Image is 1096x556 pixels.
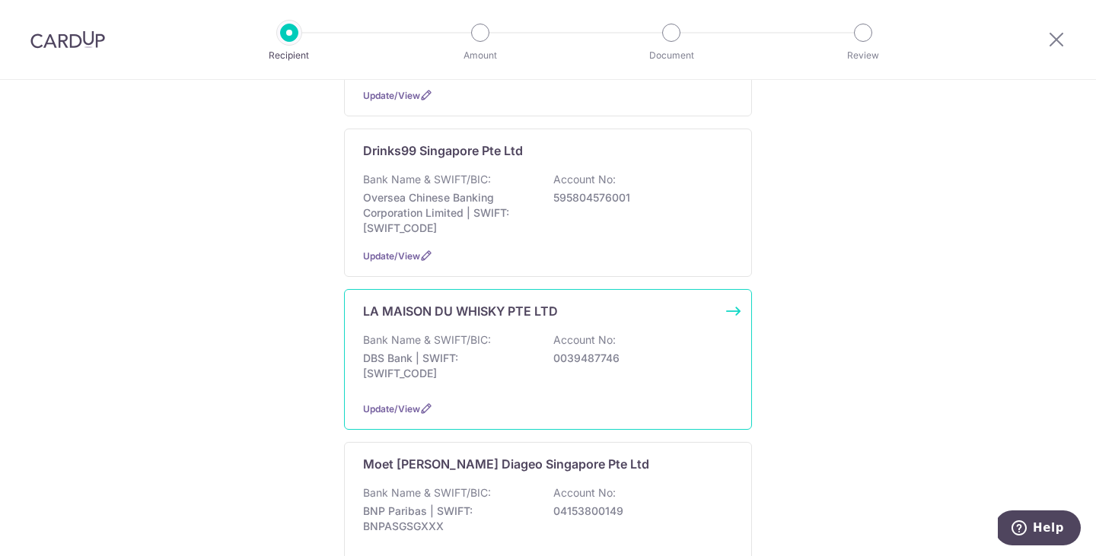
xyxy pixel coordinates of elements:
p: 04153800149 [553,504,724,519]
p: Review [807,48,919,63]
p: Drinks99 Singapore Pte Ltd [363,141,523,160]
p: Account No: [553,332,616,348]
p: BNP Paribas | SWIFT: BNPASGSGXXX [363,504,534,534]
a: Update/View [363,250,420,262]
p: 595804576001 [553,190,724,205]
p: Oversea Chinese Banking Corporation Limited | SWIFT: [SWIFT_CODE] [363,190,534,236]
p: Bank Name & SWIFT/BIC: [363,332,491,348]
p: 0039487746 [553,351,724,366]
img: CardUp [30,30,105,49]
p: Account No: [553,485,616,500]
p: Document [615,48,728,63]
p: Amount [424,48,537,63]
p: Bank Name & SWIFT/BIC: [363,172,491,187]
iframe: Opens a widget where you can find more information [998,510,1081,548]
p: Moet [PERSON_NAME] Diageo Singapore Pte Ltd [363,455,649,473]
p: LA MAISON DU WHISKY PTE LTD [363,302,558,320]
p: DBS Bank | SWIFT: [SWIFT_CODE] [363,351,534,381]
a: Update/View [363,90,420,101]
p: Recipient [233,48,346,63]
p: Bank Name & SWIFT/BIC: [363,485,491,500]
p: Account No: [553,172,616,187]
a: Update/View [363,403,420,415]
